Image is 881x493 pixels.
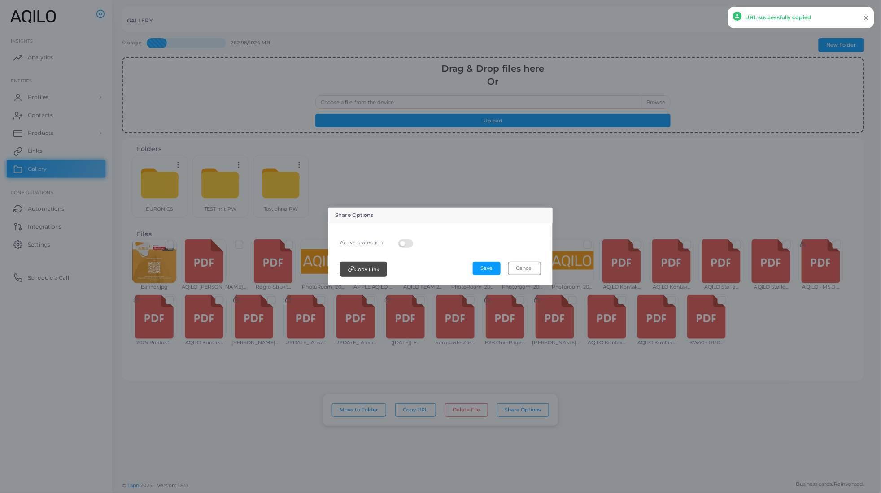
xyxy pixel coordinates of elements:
svg: person fill [735,13,740,19]
button: Cancel [508,262,541,275]
button: Save [473,262,501,275]
button: Copy Link [340,262,387,277]
legend: Active protection [338,237,396,250]
h5: URL successfully copied [746,12,811,23]
h5: Share Options [335,212,373,219]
